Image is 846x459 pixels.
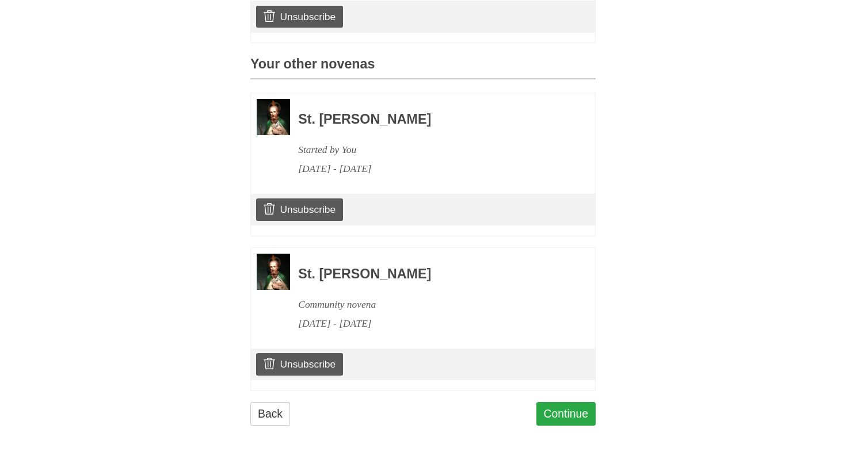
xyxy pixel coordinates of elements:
[298,314,564,333] div: [DATE] - [DATE]
[256,353,343,375] a: Unsubscribe
[250,402,290,426] a: Back
[257,99,290,135] img: Novena image
[298,159,564,178] div: [DATE] - [DATE]
[298,112,564,127] h3: St. [PERSON_NAME]
[250,57,596,79] h3: Your other novenas
[298,295,564,314] div: Community novena
[256,6,343,28] a: Unsubscribe
[256,198,343,220] a: Unsubscribe
[536,402,596,426] a: Continue
[257,254,290,290] img: Novena image
[298,140,564,159] div: Started by You
[298,267,564,282] h3: St. [PERSON_NAME]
